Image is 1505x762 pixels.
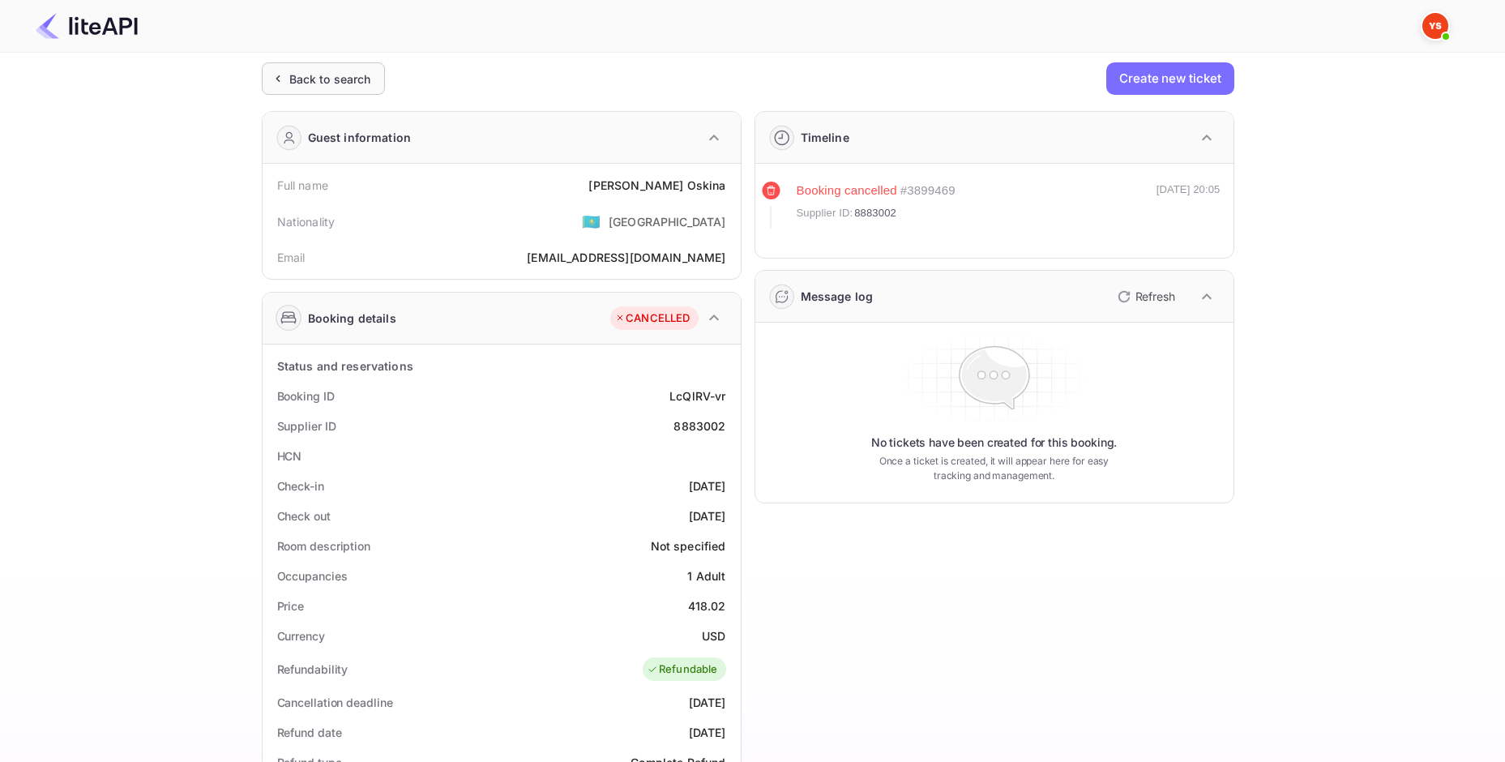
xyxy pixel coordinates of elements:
div: Currency [277,627,325,644]
div: [DATE] [689,724,726,741]
div: 418.02 [688,597,726,614]
div: [DATE] 20:05 [1157,182,1221,229]
div: Supplier ID [277,417,336,435]
div: [GEOGRAPHIC_DATA] [609,213,726,230]
div: 8883002 [673,417,725,435]
img: Yandex Support [1422,13,1448,39]
div: Booking cancelled [797,182,897,200]
div: Nationality [277,213,336,230]
div: Refundability [277,661,348,678]
div: HCN [277,447,302,464]
div: Cancellation deadline [277,694,393,711]
div: CANCELLED [614,310,690,327]
div: [DATE] [689,507,726,524]
div: Booking details [308,310,396,327]
div: Price [277,597,305,614]
div: LcQlRV-vr [669,387,725,405]
div: [EMAIL_ADDRESS][DOMAIN_NAME] [527,249,725,266]
div: Back to search [289,71,371,88]
div: Occupancies [277,567,348,584]
div: Full name [277,177,328,194]
img: LiteAPI Logo [36,13,138,39]
div: [PERSON_NAME] Oskina [588,177,725,194]
div: Refundable [647,661,718,678]
div: Not specified [651,537,726,554]
button: Create new ticket [1106,62,1234,95]
div: Guest information [308,129,412,146]
div: [DATE] [689,477,726,494]
div: 1 Adult [687,567,725,584]
button: Refresh [1108,284,1182,310]
div: # 3899469 [900,182,956,200]
div: Check out [277,507,331,524]
div: Booking ID [277,387,335,405]
div: Check-in [277,477,324,494]
span: United States [582,207,601,236]
div: Refund date [277,724,342,741]
span: 8883002 [854,205,896,221]
div: [DATE] [689,694,726,711]
p: Refresh [1135,288,1175,305]
div: Message log [801,288,874,305]
div: Timeline [801,129,849,146]
div: Status and reservations [277,357,413,375]
div: USD [702,627,725,644]
span: Supplier ID: [797,205,853,221]
p: Once a ticket is created, it will appear here for easy tracking and management. [866,454,1122,483]
div: Email [277,249,306,266]
p: No tickets have been created for this booking. [871,435,1118,451]
div: Room description [277,537,370,554]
